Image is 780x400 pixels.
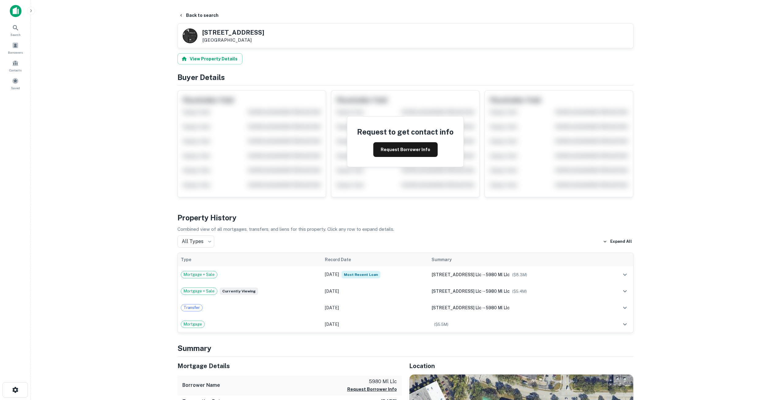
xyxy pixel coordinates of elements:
[220,288,258,295] span: Currently viewing
[10,5,21,17] img: capitalize-icon.png
[176,10,221,21] button: Back to search
[322,316,428,333] td: [DATE]
[486,289,510,294] span: 5980 ml llc
[512,272,527,277] span: ($ 8.3M )
[202,37,264,43] p: [GEOGRAPHIC_DATA]
[620,303,630,313] button: expand row
[177,235,214,248] div: All Types
[434,322,448,327] span: ($ 5.5M )
[486,272,510,277] span: 5980 ml llc
[181,288,217,294] span: Mortgage + Sale
[620,269,630,280] button: expand row
[2,22,29,38] a: Search
[10,32,21,37] span: Search
[432,304,601,311] div: →
[432,271,601,278] div: →
[486,305,510,310] span: 5980 ml llc
[202,29,264,36] h5: [STREET_ADDRESS]
[322,283,428,299] td: [DATE]
[2,57,29,74] a: Contacts
[620,286,630,296] button: expand row
[341,271,380,278] span: Most Recent Loan
[428,253,604,266] th: Summary
[177,212,634,223] h4: Property History
[2,75,29,92] a: Saved
[347,378,397,385] p: 5980 ml llc
[373,142,438,157] button: Request Borrower Info
[322,299,428,316] td: [DATE]
[322,266,428,283] td: [DATE]
[409,361,634,371] h5: Location
[322,253,428,266] th: Record Date
[177,361,402,371] h5: Mortgage Details
[432,289,481,294] span: [STREET_ADDRESS] llc
[620,319,630,330] button: expand row
[9,68,21,73] span: Contacts
[749,351,780,380] iframe: Chat Widget
[182,382,220,389] h6: Borrower Name
[181,305,202,311] span: Transfer
[177,343,634,354] h4: Summary
[357,126,454,137] h4: Request to get contact info
[2,40,29,56] a: Borrowers
[432,305,481,310] span: [STREET_ADDRESS] llc
[178,253,322,266] th: Type
[347,386,397,393] button: Request Borrower Info
[181,321,204,327] span: Mortgage
[177,72,634,83] h4: Buyer Details
[601,237,634,246] button: Expand All
[432,288,601,295] div: →
[432,272,481,277] span: [STREET_ADDRESS] llc
[512,289,527,294] span: ($ 5.4M )
[11,86,20,90] span: Saved
[8,50,23,55] span: Borrowers
[177,226,634,233] p: Combined view of all mortgages, transfers, and liens for this property. Click any row to expand d...
[181,272,217,278] span: Mortgage + Sale
[177,53,242,64] button: View Property Details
